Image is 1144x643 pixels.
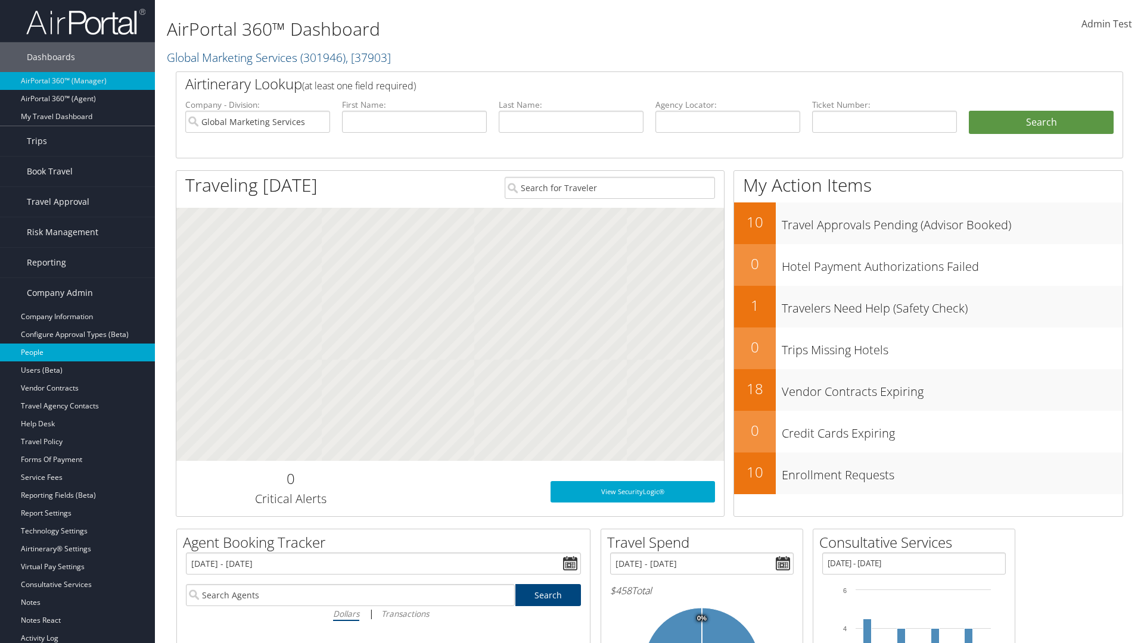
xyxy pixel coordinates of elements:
a: 10Travel Approvals Pending (Advisor Booked) [734,202,1123,244]
a: Global Marketing Services [167,49,391,65]
span: Reporting [27,248,66,277]
h6: Total [610,584,794,597]
span: Company Admin [27,278,93,308]
a: 0Credit Cards Expiring [734,411,1123,452]
span: Book Travel [27,157,73,186]
h3: Critical Alerts [185,491,396,507]
h1: Traveling [DATE] [185,173,318,198]
h2: 0 [734,337,776,357]
i: Dollars [333,608,359,619]
a: 1Travelers Need Help (Safety Check) [734,286,1123,327]
span: Trips [27,126,47,156]
a: 0Trips Missing Hotels [734,327,1123,369]
a: 18Vendor Contracts Expiring [734,369,1123,411]
h2: Agent Booking Tracker [183,532,590,553]
label: Agency Locator: [655,99,800,111]
a: 0Hotel Payment Authorizations Failed [734,244,1123,286]
h2: 10 [734,212,776,232]
i: Transactions [381,608,429,619]
label: Company - Division: [185,99,330,111]
h3: Travel Approvals Pending (Advisor Booked) [782,211,1123,233]
span: Dashboards [27,42,75,72]
span: (at least one field required) [302,79,416,92]
span: Travel Approval [27,187,89,217]
h3: Enrollment Requests [782,461,1123,483]
h2: Travel Spend [607,532,803,553]
h2: Airtinerary Lookup [185,74,1035,94]
h2: 0 [734,254,776,274]
tspan: 0% [697,615,707,622]
a: Search [515,584,582,606]
h1: AirPortal 360™ Dashboard [167,17,810,42]
a: 10Enrollment Requests [734,452,1123,494]
button: Search [969,111,1114,135]
img: airportal-logo.png [26,8,145,36]
tspan: 4 [843,625,847,632]
a: Admin Test [1081,6,1132,43]
span: $458 [610,584,632,597]
label: Ticket Number: [812,99,957,111]
h2: 1 [734,295,776,316]
span: Risk Management [27,217,98,247]
h2: 0 [185,469,396,489]
h3: Hotel Payment Authorizations Failed [782,252,1123,275]
h2: Consultative Services [819,532,1015,553]
span: ( 301946 ) [300,49,346,65]
h3: Credit Cards Expiring [782,419,1123,442]
label: Last Name: [499,99,643,111]
h2: 10 [734,462,776,482]
input: Search for Traveler [505,177,715,199]
h2: 18 [734,379,776,399]
h2: 0 [734,420,776,441]
a: View SecurityLogic® [551,481,715,502]
span: Admin Test [1081,17,1132,30]
h1: My Action Items [734,173,1123,198]
h3: Vendor Contracts Expiring [782,377,1123,400]
span: , [ 37903 ] [346,49,391,65]
tspan: 6 [843,587,847,594]
input: Search Agents [186,584,515,606]
h3: Trips Missing Hotels [782,336,1123,358]
label: First Name: [342,99,487,111]
div: | [186,606,581,621]
h3: Travelers Need Help (Safety Check) [782,294,1123,317]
